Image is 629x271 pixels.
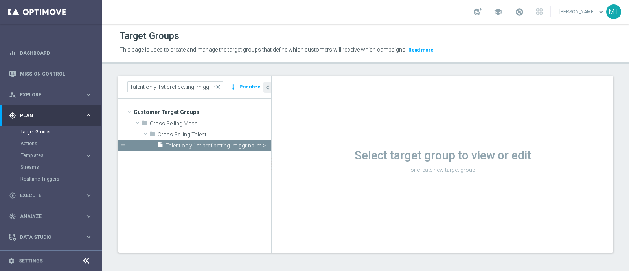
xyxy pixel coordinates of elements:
i: settings [8,257,15,264]
a: Mission Control [20,63,92,84]
i: play_circle_outline [9,192,16,199]
button: play_circle_outline Execute keyboard_arrow_right [9,192,93,199]
div: Realtime Triggers [20,173,101,185]
button: Mission Control [9,71,93,77]
i: folder [149,131,156,140]
i: keyboard_arrow_right [85,91,92,98]
i: keyboard_arrow_right [85,112,92,119]
i: track_changes [9,213,16,220]
i: keyboard_arrow_right [85,212,92,220]
div: Execute [9,192,85,199]
i: equalizer [9,50,16,57]
i: gps_fixed [9,112,16,119]
i: keyboard_arrow_right [85,192,92,199]
div: Templates [21,153,85,158]
i: chevron_left [264,84,271,91]
button: equalizer Dashboard [9,50,93,56]
span: school [494,7,502,16]
p: or create new target group [272,166,613,173]
span: This page is used to create and manage the target groups that define which customers will receive... [120,46,406,53]
div: Data Studio [9,234,85,241]
span: Customer Target Groups [134,107,271,118]
div: Mission Control [9,63,92,84]
div: Explore [9,91,85,98]
a: Dashboard [20,42,92,63]
a: Settings [19,258,43,263]
a: [PERSON_NAME]keyboard_arrow_down [559,6,606,18]
div: Target Groups [20,126,101,138]
span: Cross Selling Mass [150,120,271,127]
a: Realtime Triggers [20,176,82,182]
span: Analyze [20,214,85,219]
h1: Select target group to view or edit [272,148,613,162]
span: Explore [20,92,85,97]
span: Cross Selling Talent [158,131,271,138]
i: keyboard_arrow_right [85,152,92,159]
span: keyboard_arrow_down [597,7,605,16]
a: Actions [20,140,82,147]
button: Templates keyboard_arrow_right [20,152,93,159]
a: Target Groups [20,129,82,135]
i: person_search [9,91,16,98]
div: Dashboard [9,42,92,63]
button: Read more [408,46,434,54]
i: keyboard_arrow_right [85,233,92,241]
span: Data Studio [20,235,85,240]
i: insert_drive_file [157,142,164,151]
div: Optibot [9,247,92,268]
i: more_vert [229,81,237,92]
span: Talent only 1st pref betting lm ggr nb lm &gt; 0 excl prev camp [166,142,271,149]
div: Plan [9,112,85,119]
button: person_search Explore keyboard_arrow_right [9,92,93,98]
button: gps_fixed Plan keyboard_arrow_right [9,112,93,119]
div: Actions [20,138,101,149]
div: Analyze [9,213,85,220]
div: Templates [20,149,101,161]
a: Optibot [20,247,82,268]
a: Streams [20,164,82,170]
button: Prioritize [238,82,262,92]
span: Templates [21,153,77,158]
span: Plan [20,113,85,118]
div: Streams [20,161,101,173]
i: folder [142,120,148,129]
button: chevron_left [263,82,271,93]
h1: Target Groups [120,30,179,42]
div: MT [606,4,621,19]
input: Quick find group or folder [127,81,223,92]
span: close [215,84,221,90]
button: track_changes Analyze keyboard_arrow_right [9,213,93,219]
span: Execute [20,193,85,198]
button: Data Studio keyboard_arrow_right [9,234,93,240]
